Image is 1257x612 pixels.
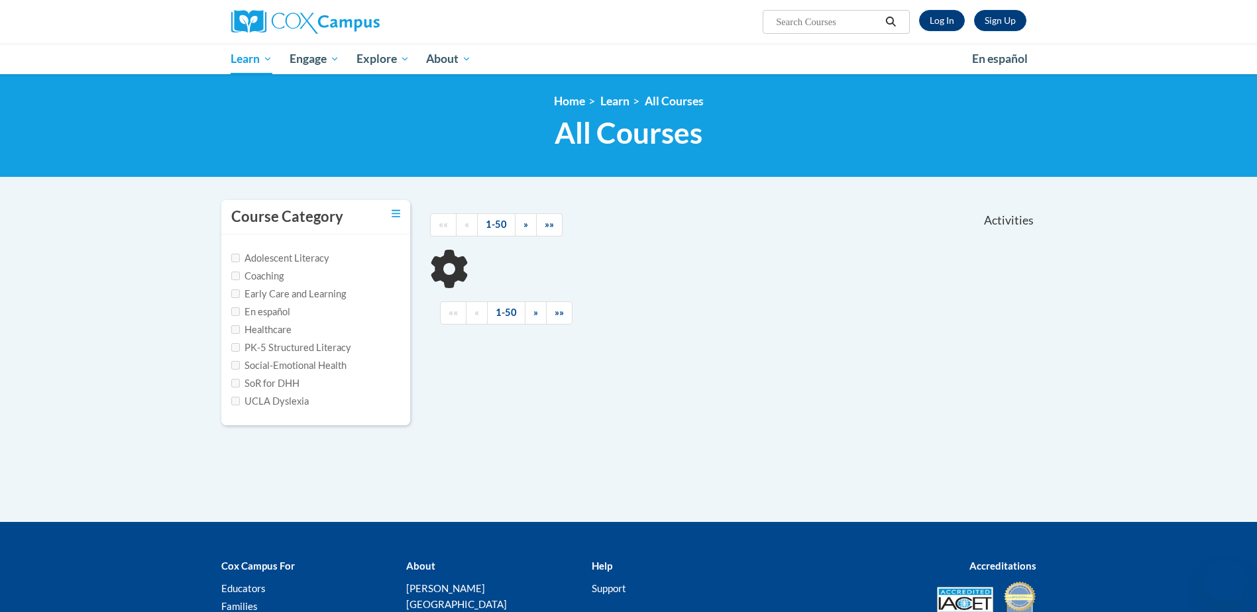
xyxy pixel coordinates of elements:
span: All Courses [555,115,702,150]
a: Begining [430,213,457,236]
label: Social-Emotional Health [231,358,347,373]
h3: Course Category [231,207,343,227]
a: All Courses [645,94,704,108]
input: Checkbox for Options [231,289,240,298]
a: Learn [600,94,629,108]
div: Main menu [211,44,1046,74]
a: Previous [466,301,488,325]
a: Log In [919,10,965,31]
span: « [465,219,469,230]
img: Cox Campus [231,10,380,34]
a: Families [221,600,258,612]
a: Toggle collapse [392,207,400,221]
a: Previous [456,213,478,236]
input: Checkbox for Options [231,254,240,262]
input: Checkbox for Options [231,307,240,316]
a: Learn [223,44,282,74]
label: UCLA Dyslexia [231,394,309,409]
input: Checkbox for Options [231,397,240,405]
b: About [406,560,435,572]
input: Checkbox for Options [231,272,240,280]
button: Search [881,14,901,30]
label: Adolescent Literacy [231,251,329,266]
a: Engage [281,44,348,74]
a: Home [554,94,585,108]
a: Educators [221,582,266,594]
span: «« [449,307,458,318]
input: Checkbox for Options [231,361,240,370]
a: End [546,301,573,325]
span: Explore [356,51,410,67]
a: Cox Campus [231,10,483,34]
span: Learn [231,51,272,67]
a: Next [515,213,537,236]
a: End [536,213,563,236]
label: PK-5 Structured Literacy [231,340,351,355]
span: » [533,307,538,318]
a: About [417,44,480,74]
a: Support [592,582,626,594]
label: En español [231,305,290,319]
span: « [474,307,479,318]
label: Healthcare [231,323,292,337]
span: En español [972,52,1028,66]
a: En español [963,45,1036,73]
a: Next [525,301,547,325]
span: » [523,219,528,230]
label: Early Care and Learning [231,287,346,301]
input: Checkbox for Options [231,343,240,352]
input: Checkbox for Options [231,325,240,334]
input: Checkbox for Options [231,379,240,387]
a: 1-50 [477,213,516,236]
iframe: Button to launch messaging window [1204,559,1246,601]
span: »» [545,219,554,230]
a: Begining [440,301,466,325]
a: [PERSON_NAME][GEOGRAPHIC_DATA] [406,582,507,610]
span: Activities [984,213,1034,228]
span: Engage [290,51,339,67]
a: Explore [348,44,418,74]
b: Cox Campus For [221,560,295,572]
label: SoR for DHH [231,376,300,391]
span: About [426,51,471,67]
span: «« [439,219,448,230]
b: Help [592,560,612,572]
input: Search Courses [775,14,881,30]
label: Coaching [231,269,284,283]
b: Accreditations [969,560,1036,572]
a: 1-50 [487,301,525,325]
a: Register [974,10,1026,31]
span: »» [555,307,564,318]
